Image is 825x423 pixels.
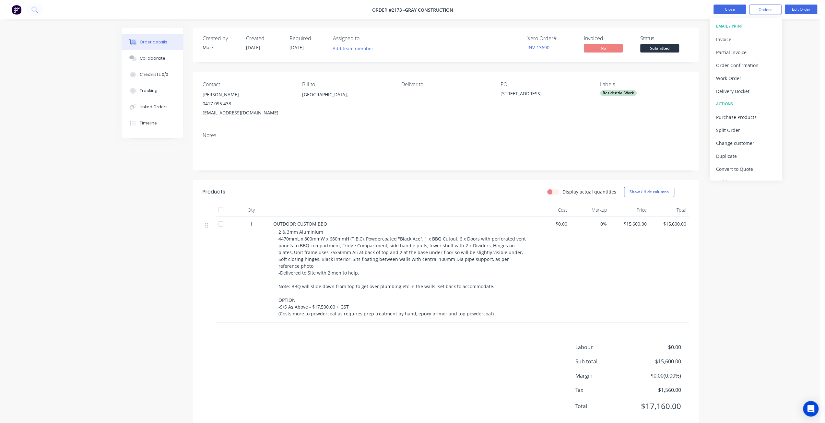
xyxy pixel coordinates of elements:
[749,5,782,15] button: Options
[572,220,607,227] span: 0%
[140,39,167,45] div: Order details
[533,220,567,227] span: $0.00
[140,55,165,61] div: Collaborate
[716,112,776,122] div: Purchase Products
[302,90,391,99] div: [GEOGRAPHIC_DATA],
[710,59,782,72] button: Order Confirmation
[122,50,183,66] button: Collaborate
[710,136,782,149] button: Change customer
[652,220,687,227] span: $15,600.00
[203,35,238,41] div: Created by
[140,120,157,126] div: Timeline
[716,48,776,57] div: Partial Invoice
[624,187,674,197] button: Show / Hide columns
[122,83,183,99] button: Tracking
[12,5,21,15] img: Factory
[716,138,776,148] div: Change customer
[640,44,679,52] span: Submitted
[232,204,271,217] div: Qty
[785,5,817,14] button: Edit Order
[527,44,549,51] a: INV-13690
[710,123,782,136] button: Split Order
[122,99,183,115] button: Linked Orders
[302,90,391,111] div: [GEOGRAPHIC_DATA],
[716,151,776,161] div: Duplicate
[710,149,782,162] button: Duplicate
[633,358,681,365] span: $15,600.00
[203,99,291,108] div: 0417 095 438
[530,204,570,217] div: Cost
[140,104,168,110] div: Linked Orders
[716,100,776,108] div: ACTIONS
[710,20,782,33] button: EMAIL / PRINT
[716,125,776,135] div: Split Order
[250,220,253,227] span: 1
[575,402,633,410] span: Total
[716,22,776,30] div: EMAIL / PRINT
[203,108,291,117] div: [EMAIL_ADDRESS][DOMAIN_NAME]
[527,35,576,41] div: Xero Order #
[122,115,183,131] button: Timeline
[612,220,647,227] span: $15,600.00
[246,35,282,41] div: Created
[633,372,681,380] span: $0.00 ( 0.00 %)
[203,44,238,51] div: Mark
[716,177,776,187] div: Archive
[140,88,158,94] div: Tracking
[122,66,183,83] button: Checklists 0/0
[584,44,623,52] span: No
[289,44,304,51] span: [DATE]
[716,87,776,96] div: Delivery Docket
[710,85,782,98] button: Delivery Docket
[609,204,649,217] div: Price
[575,386,633,394] span: Tax
[333,35,398,41] div: Assigned to
[716,35,776,44] div: Invoice
[562,188,616,195] label: Display actual quantities
[710,175,782,188] button: Archive
[584,35,632,41] div: Invoiced
[329,44,377,53] button: Add team member
[640,44,679,54] button: Submitted
[289,35,325,41] div: Required
[633,343,681,351] span: $0.00
[716,164,776,174] div: Convert to Quote
[122,34,183,50] button: Order details
[405,7,453,13] span: Gray Construction
[710,162,782,175] button: Convert to Quote
[246,44,260,51] span: [DATE]
[600,90,637,96] div: Residential Work
[710,98,782,111] button: ACTIONS
[278,229,527,317] span: 2 & 3mm Aluminium 4470mmL x 800mmW x 680mmH (T.B.C), Powdercoated "Black Ace", 1 x BBQ Cutout, 6 ...
[710,46,782,59] button: Partial Invoice
[716,74,776,83] div: Work Order
[575,343,633,351] span: Labour
[302,81,391,88] div: Bill to
[203,81,291,88] div: Contact
[273,221,327,227] span: OUTDOOR CUSTOM BBQ
[140,72,168,77] div: Checklists 0/0
[716,61,776,70] div: Order Confirmation
[570,204,610,217] div: Markup
[501,81,589,88] div: PO
[600,81,689,88] div: Labels
[203,90,291,117] div: [PERSON_NAME]0417 095 438[EMAIL_ADDRESS][DOMAIN_NAME]
[633,386,681,394] span: $1,560.00
[575,358,633,365] span: Sub total
[575,372,633,380] span: Margin
[372,7,405,13] span: Order #2173 -
[401,81,490,88] div: Deliver to
[501,90,582,99] div: [STREET_ADDRESS]
[649,204,689,217] div: Total
[710,72,782,85] button: Work Order
[203,132,689,138] div: Notes
[203,188,225,196] div: Products
[710,33,782,46] button: Invoice
[803,401,819,417] div: Open Intercom Messenger
[333,44,377,53] button: Add team member
[710,111,782,123] button: Purchase Products
[640,35,689,41] div: Status
[203,90,291,99] div: [PERSON_NAME]
[633,400,681,412] span: $17,160.00
[713,5,746,14] button: Close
